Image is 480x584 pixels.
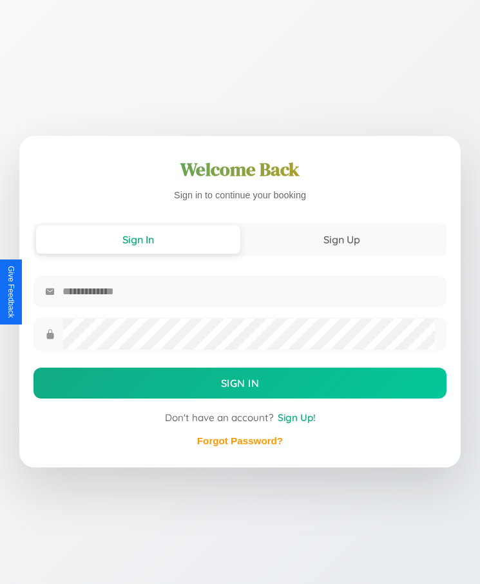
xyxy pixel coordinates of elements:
[34,368,447,399] button: Sign In
[240,225,445,254] button: Sign Up
[34,187,447,204] p: Sign in to continue your booking
[6,266,15,318] div: Give Feedback
[34,156,447,182] h1: Welcome Back
[197,435,283,446] a: Forgot Password?
[36,225,240,254] button: Sign In
[34,411,447,424] div: Don't have an account?
[278,411,316,424] span: Sign Up!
